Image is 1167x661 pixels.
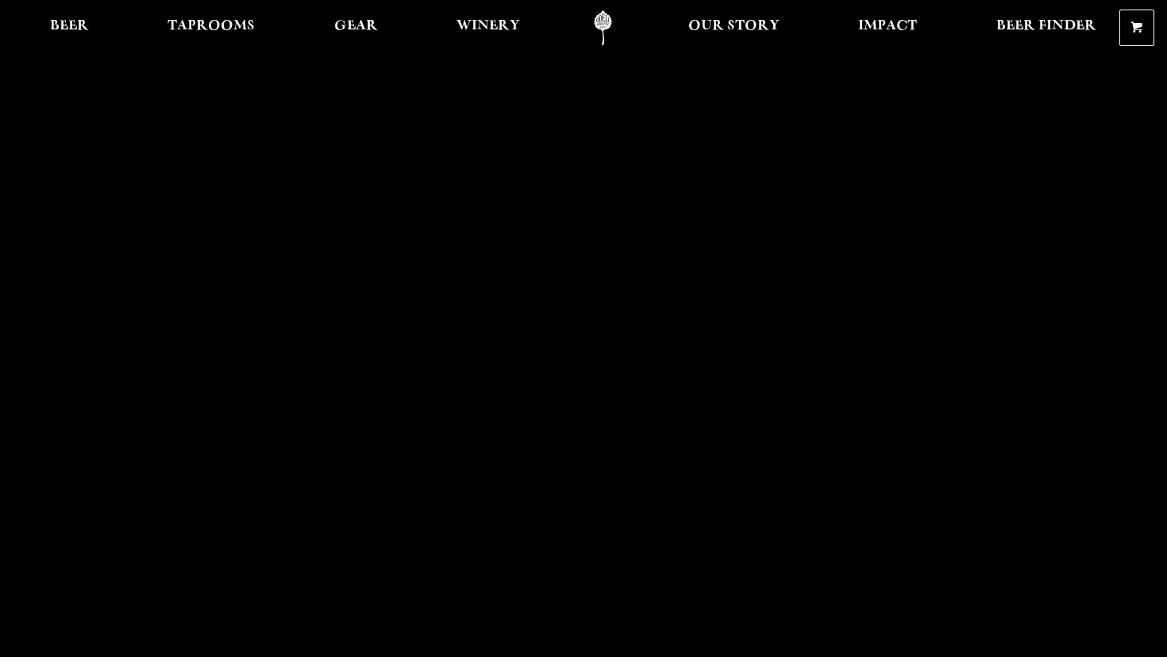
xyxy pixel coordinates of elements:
[688,20,780,33] span: Our Story
[168,20,255,33] span: Taprooms
[573,10,633,46] a: Odell Home
[858,20,917,33] span: Impact
[986,10,1107,46] a: Beer Finder
[334,20,378,33] span: Gear
[324,10,388,46] a: Gear
[996,20,1096,33] span: Beer Finder
[446,10,530,46] a: Winery
[50,20,89,33] span: Beer
[40,10,99,46] a: Beer
[157,10,265,46] a: Taprooms
[678,10,790,46] a: Our Story
[456,20,520,33] span: Winery
[848,10,927,46] a: Impact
